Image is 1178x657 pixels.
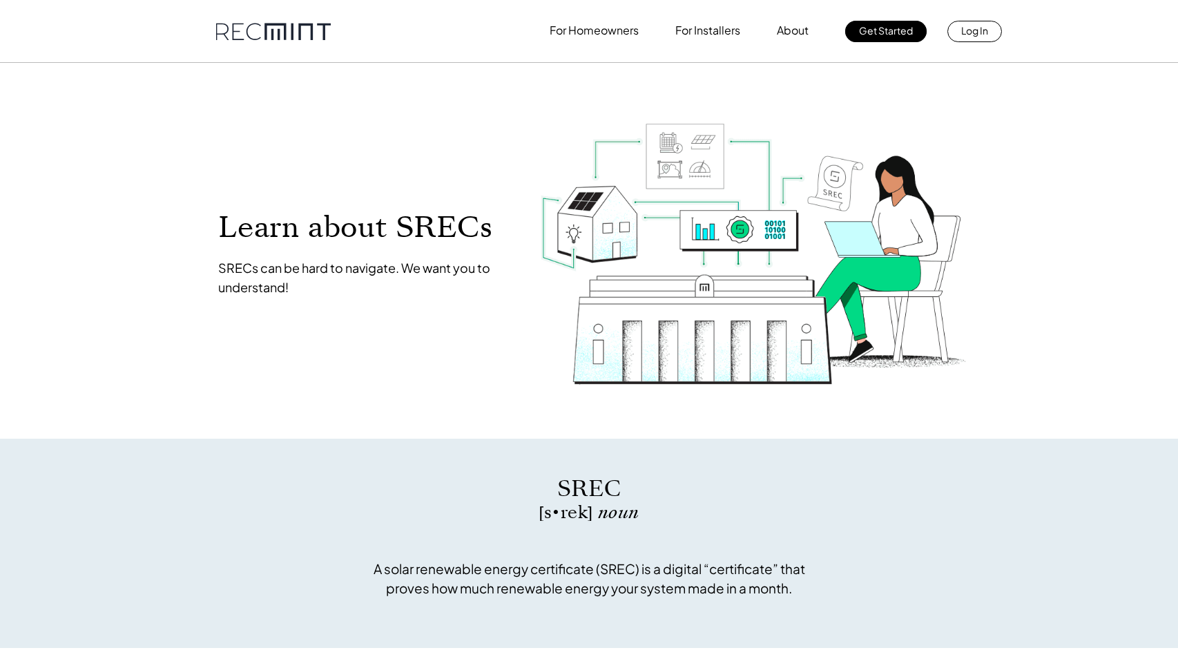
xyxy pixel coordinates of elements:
p: Log In [961,21,988,40]
p: For Installers [675,21,740,40]
p: Learn about SRECs [218,211,512,242]
p: SREC [365,473,813,504]
p: For Homeowners [550,21,639,40]
a: Get Started [845,21,927,42]
p: About [777,21,809,40]
a: Log In [947,21,1002,42]
span: noun [598,500,639,524]
p: [s • rek] [365,504,813,521]
p: Get Started [859,21,913,40]
p: A solar renewable energy certificate (SREC) is a digital “certificate” that proves how much renew... [365,559,813,598]
p: SRECs can be hard to navigate. We want you to understand! [218,258,512,297]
